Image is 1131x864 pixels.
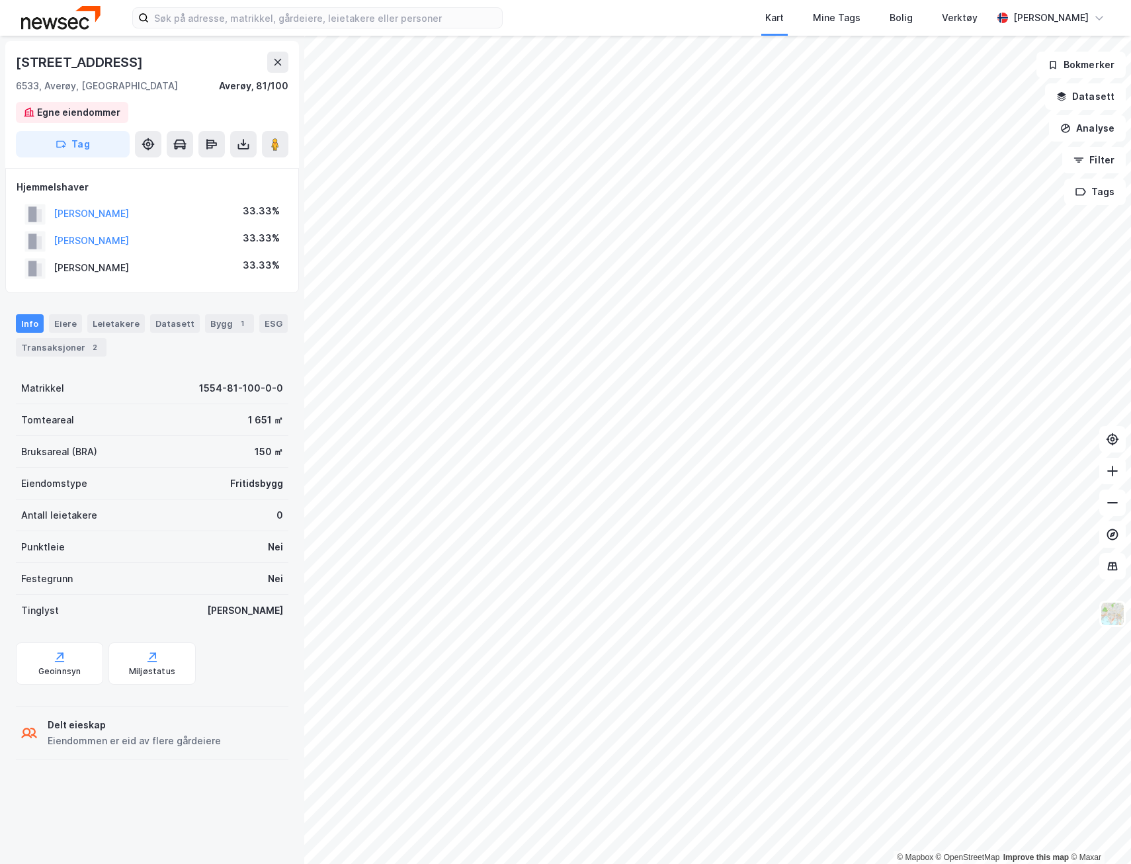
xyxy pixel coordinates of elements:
[243,230,280,246] div: 33.33%
[38,666,81,677] div: Geoinnsyn
[149,8,502,28] input: Søk på adresse, matrikkel, gårdeiere, leietakere eller personer
[248,412,283,428] div: 1 651 ㎡
[235,317,249,330] div: 1
[1036,52,1126,78] button: Bokmerker
[897,853,933,862] a: Mapbox
[268,571,283,587] div: Nei
[205,314,254,333] div: Bygg
[16,52,146,73] div: [STREET_ADDRESS]
[230,476,283,492] div: Fritidsbygg
[243,203,280,219] div: 33.33%
[16,131,130,157] button: Tag
[21,603,59,619] div: Tinglyst
[1003,853,1069,862] a: Improve this map
[16,338,106,357] div: Transaksjoner
[255,444,283,460] div: 150 ㎡
[21,476,87,492] div: Eiendomstype
[48,717,221,733] div: Delt eieskap
[150,314,200,333] div: Datasett
[88,341,101,354] div: 2
[21,507,97,523] div: Antall leietakere
[129,666,175,677] div: Miljøstatus
[268,539,283,555] div: Nei
[765,10,784,26] div: Kart
[1065,800,1131,864] iframe: Chat Widget
[1065,800,1131,864] div: Kontrollprogram for chat
[813,10,860,26] div: Mine Tags
[21,412,74,428] div: Tomteareal
[48,733,221,749] div: Eiendommen er eid av flere gårdeiere
[49,314,82,333] div: Eiere
[207,603,283,619] div: [PERSON_NAME]
[1062,147,1126,173] button: Filter
[1064,179,1126,205] button: Tags
[21,571,73,587] div: Festegrunn
[259,314,288,333] div: ESG
[276,507,283,523] div: 0
[21,380,64,396] div: Matrikkel
[1100,601,1125,626] img: Z
[890,10,913,26] div: Bolig
[16,78,178,94] div: 6533, Averøy, [GEOGRAPHIC_DATA]
[1045,83,1126,110] button: Datasett
[16,314,44,333] div: Info
[17,179,288,195] div: Hjemmelshaver
[21,444,97,460] div: Bruksareal (BRA)
[21,6,101,29] img: newsec-logo.f6e21ccffca1b3a03d2d.png
[37,105,120,120] div: Egne eiendommer
[54,260,129,276] div: [PERSON_NAME]
[219,78,288,94] div: Averøy, 81/100
[87,314,145,333] div: Leietakere
[942,10,978,26] div: Verktøy
[936,853,1000,862] a: OpenStreetMap
[1049,115,1126,142] button: Analyse
[1013,10,1089,26] div: [PERSON_NAME]
[21,539,65,555] div: Punktleie
[243,257,280,273] div: 33.33%
[199,380,283,396] div: 1554-81-100-0-0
